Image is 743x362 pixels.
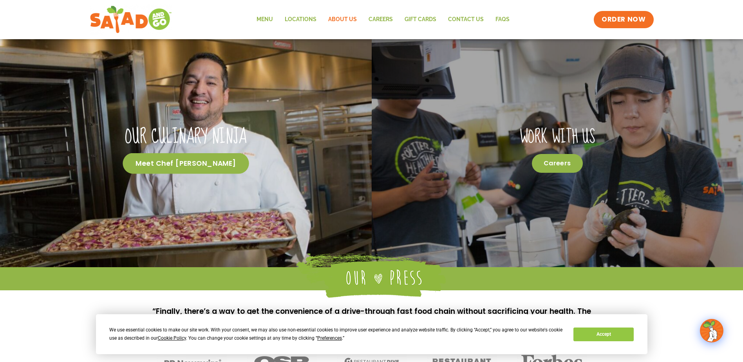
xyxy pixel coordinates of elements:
[594,11,653,28] a: ORDER NOW
[251,11,279,29] a: Menu
[322,11,363,29] a: About Us
[399,11,442,29] a: GIFT CARDS
[158,335,186,341] span: Cookie Policy
[96,314,647,354] div: Cookie Consent Prompt
[109,326,564,342] div: We use essential cookies to make our site work. With your consent, we may also use non-essential ...
[90,4,172,35] img: new-SAG-logo-768×292
[317,335,342,341] span: Preferences
[602,15,645,24] span: ORDER NOW
[363,11,399,29] a: Careers
[279,11,322,29] a: Locations
[573,328,634,341] button: Accept
[123,153,249,174] span: Meet Chef [PERSON_NAME]
[490,11,515,29] a: FAQs
[385,126,730,148] h2: Work with us
[152,306,591,328] p: “Finally, there’s a way to get the convenience of a drive-through fast food chain without sacrifi...
[251,11,515,29] nav: Menu
[442,11,490,29] a: Contact Us
[532,154,583,173] span: Careers
[701,320,723,342] img: wpChatIcon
